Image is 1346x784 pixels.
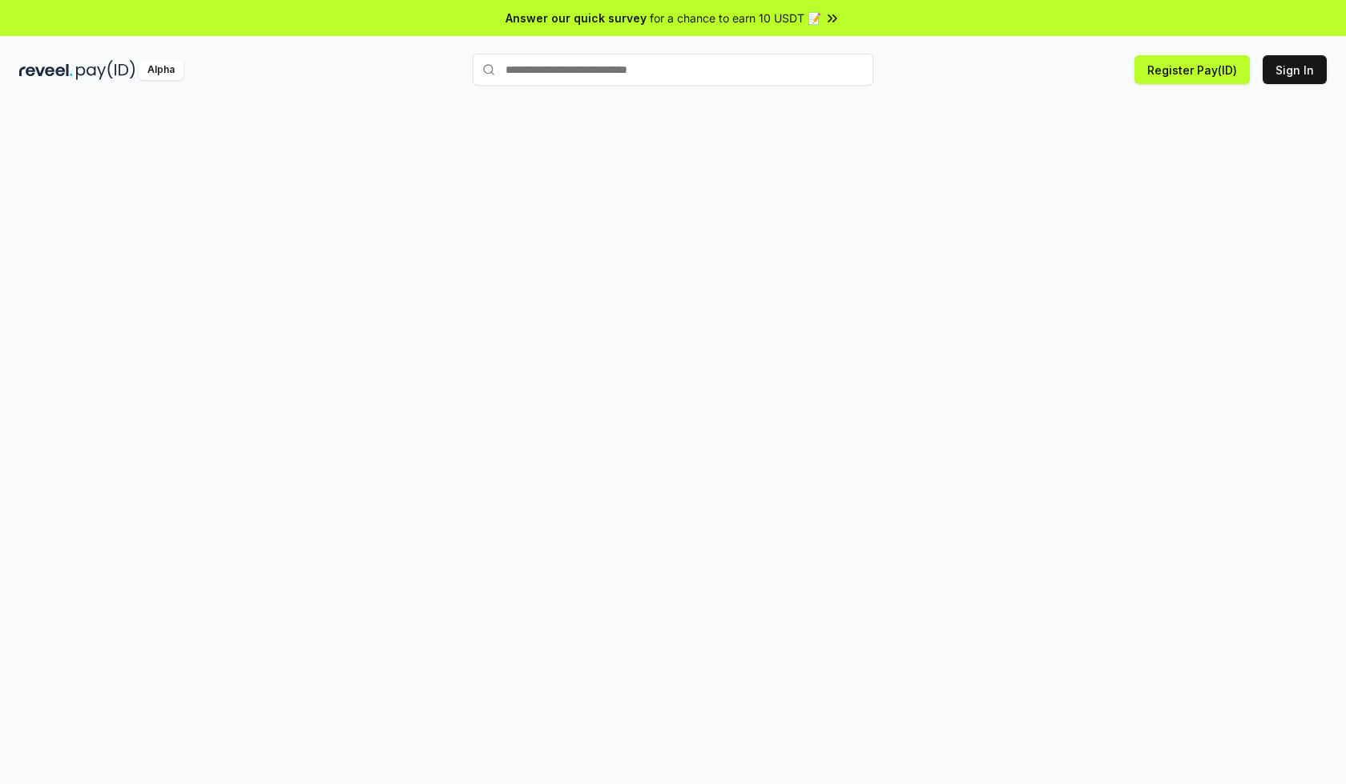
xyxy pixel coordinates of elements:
[506,10,647,26] span: Answer our quick survey
[139,60,183,80] div: Alpha
[76,60,135,80] img: pay_id
[1263,55,1327,84] button: Sign In
[650,10,821,26] span: for a chance to earn 10 USDT 📝
[19,60,73,80] img: reveel_dark
[1134,55,1250,84] button: Register Pay(ID)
